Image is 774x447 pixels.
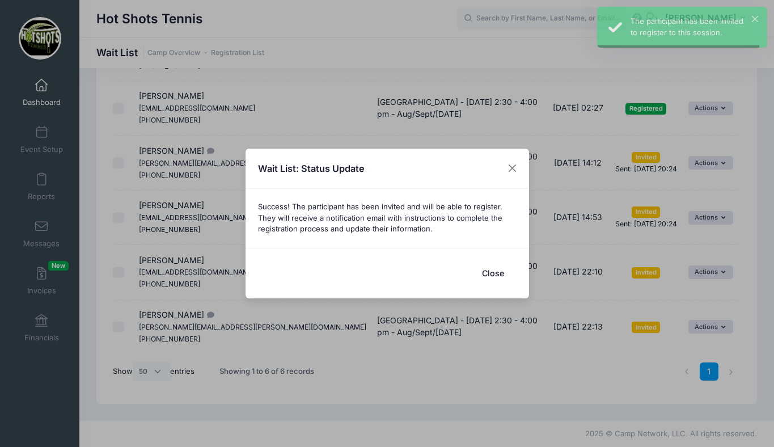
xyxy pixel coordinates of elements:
button: Close [471,261,516,285]
div: The participant has been invited to register to this session. [631,16,758,38]
h4: Wait List: Status Update [258,162,365,175]
button: × [752,16,758,22]
button: Close [502,158,522,179]
div: Success! The participant has been invited and will be able to register. They will receive a notif... [246,189,529,248]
